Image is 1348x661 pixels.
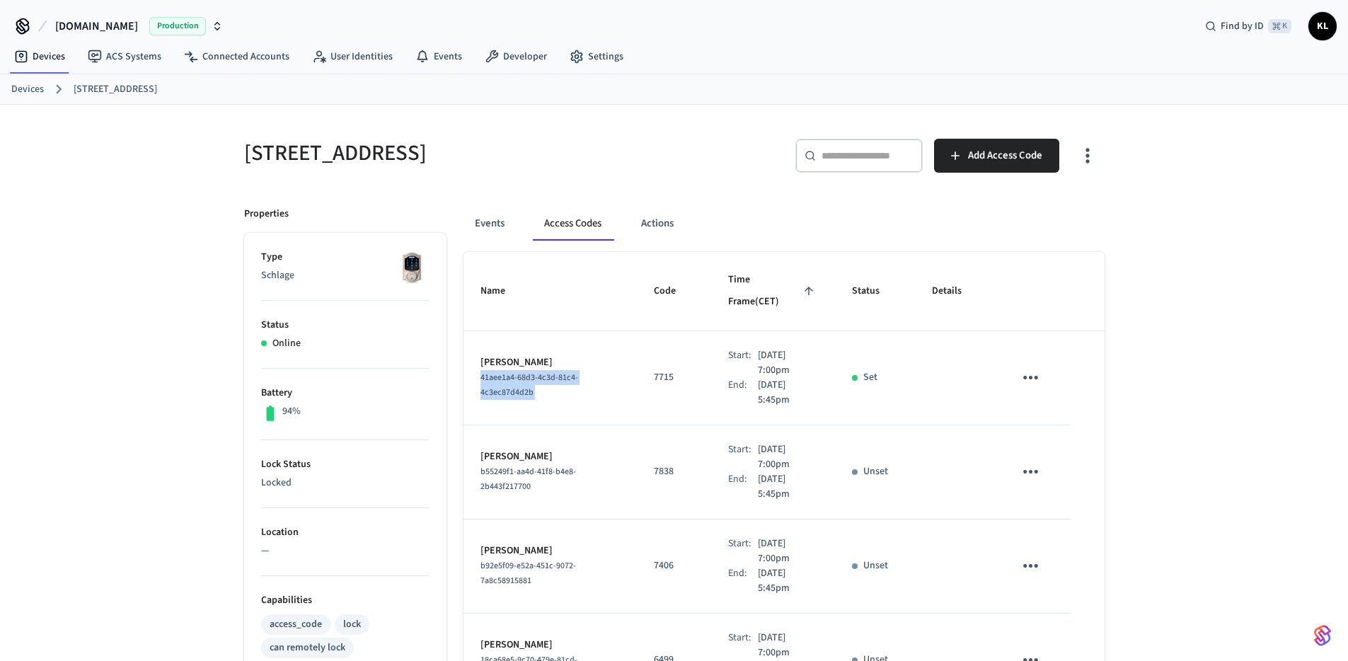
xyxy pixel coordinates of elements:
p: Locked [261,476,430,490]
span: 41aee1a4-68d3-4c3d-81c4-4c3ec87d4d2b [480,372,578,398]
span: Production [149,17,206,35]
img: SeamLogoGradient.69752ec5.svg [1314,624,1331,647]
p: Properties [244,207,289,222]
p: Set [863,370,877,385]
a: Events [404,44,473,69]
button: Add Access Code [934,139,1059,173]
a: Connected Accounts [173,44,301,69]
p: [DATE] 7:00pm [758,348,819,378]
span: Add Access Code [968,146,1042,165]
p: [DATE] 5:45pm [758,472,819,502]
p: 7838 [654,464,694,479]
p: Battery [261,386,430,401]
p: [DATE] 7:00pm [758,631,819,660]
span: Name [480,280,524,302]
span: Code [654,280,694,302]
span: Details [932,280,980,302]
a: [STREET_ADDRESS] [74,82,157,97]
div: Start: [728,348,757,378]
p: [DATE] 5:45pm [758,378,819,408]
p: — [261,544,430,558]
span: b55249f1-aa4d-41f8-b4e8-2b443f217700 [480,466,576,493]
p: Online [272,336,301,351]
a: User Identities [301,44,404,69]
div: Start: [728,631,757,660]
p: Type [261,250,430,265]
span: ⌘ K [1268,19,1291,33]
p: [PERSON_NAME] [480,355,621,370]
p: [DATE] 7:00pm [758,442,819,472]
p: Status [261,318,430,333]
button: Events [463,207,516,241]
button: Actions [630,207,685,241]
div: ant example [463,207,1105,241]
p: Capabilities [261,593,430,608]
div: Start: [728,536,757,566]
p: [PERSON_NAME] [480,544,621,558]
span: [DOMAIN_NAME] [55,18,138,35]
span: Time Frame(CET) [728,269,818,314]
p: Unset [863,464,888,479]
h5: [STREET_ADDRESS] [244,139,666,168]
button: Access Codes [533,207,613,241]
a: Devices [11,82,44,97]
span: b92e5f09-e52a-451c-9072-7a8c58915881 [480,560,576,587]
p: [DATE] 7:00pm [758,536,819,566]
a: Devices [3,44,76,69]
p: 94% [282,404,301,419]
div: End: [728,378,757,408]
div: End: [728,566,757,596]
div: Find by ID⌘ K [1194,13,1303,39]
div: lock [343,617,361,632]
p: [PERSON_NAME] [480,449,621,464]
div: Start: [728,442,757,472]
p: 7406 [654,558,694,573]
div: can remotely lock [270,640,345,655]
button: KL [1308,12,1337,40]
p: [DATE] 5:45pm [758,566,819,596]
p: Location [261,525,430,540]
a: Developer [473,44,558,69]
span: KL [1310,13,1335,39]
a: Settings [558,44,635,69]
div: access_code [270,617,322,632]
p: Schlage [261,268,430,283]
p: Unset [863,558,888,573]
span: Find by ID [1221,19,1264,33]
img: Schlage Sense Smart Deadbolt with Camelot Trim, Front [394,250,430,285]
span: Status [852,280,898,302]
p: [PERSON_NAME] [480,638,621,653]
a: ACS Systems [76,44,173,69]
div: End: [728,472,757,502]
p: Lock Status [261,457,430,472]
p: 7715 [654,370,694,385]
